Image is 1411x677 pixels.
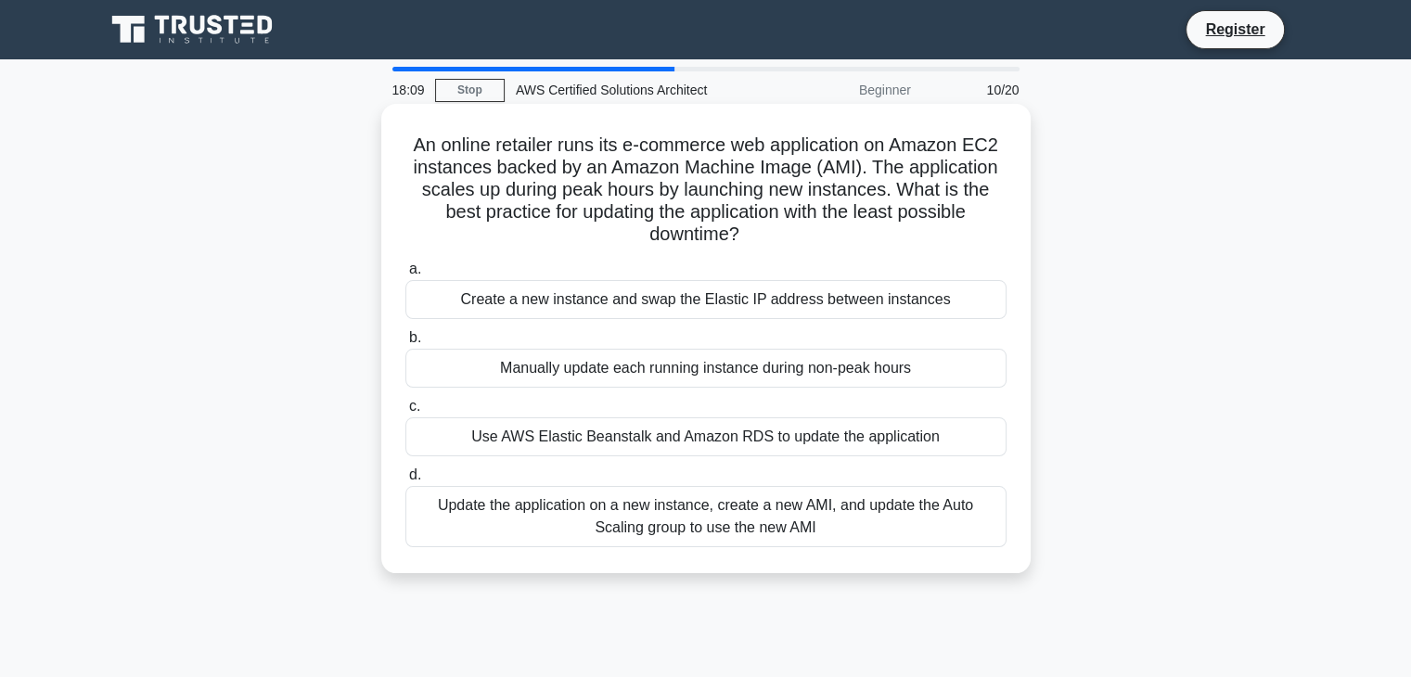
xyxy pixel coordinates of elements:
[435,79,505,102] a: Stop
[404,134,1008,247] h5: An online retailer runs its e-commerce web application on Amazon EC2 instances backed by an Amazo...
[505,71,760,109] div: AWS Certified Solutions Architect
[405,349,1007,388] div: Manually update each running instance during non-peak hours
[405,280,1007,319] div: Create a new instance and swap the Elastic IP address between instances
[405,486,1007,547] div: Update the application on a new instance, create a new AMI, and update the Auto Scaling group to ...
[381,71,435,109] div: 18:09
[409,398,420,414] span: c.
[409,261,421,276] span: a.
[405,417,1007,456] div: Use AWS Elastic Beanstalk and Amazon RDS to update the application
[409,466,421,482] span: d.
[922,71,1031,109] div: 10/20
[409,329,421,345] span: b.
[1194,18,1276,41] a: Register
[760,71,922,109] div: Beginner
